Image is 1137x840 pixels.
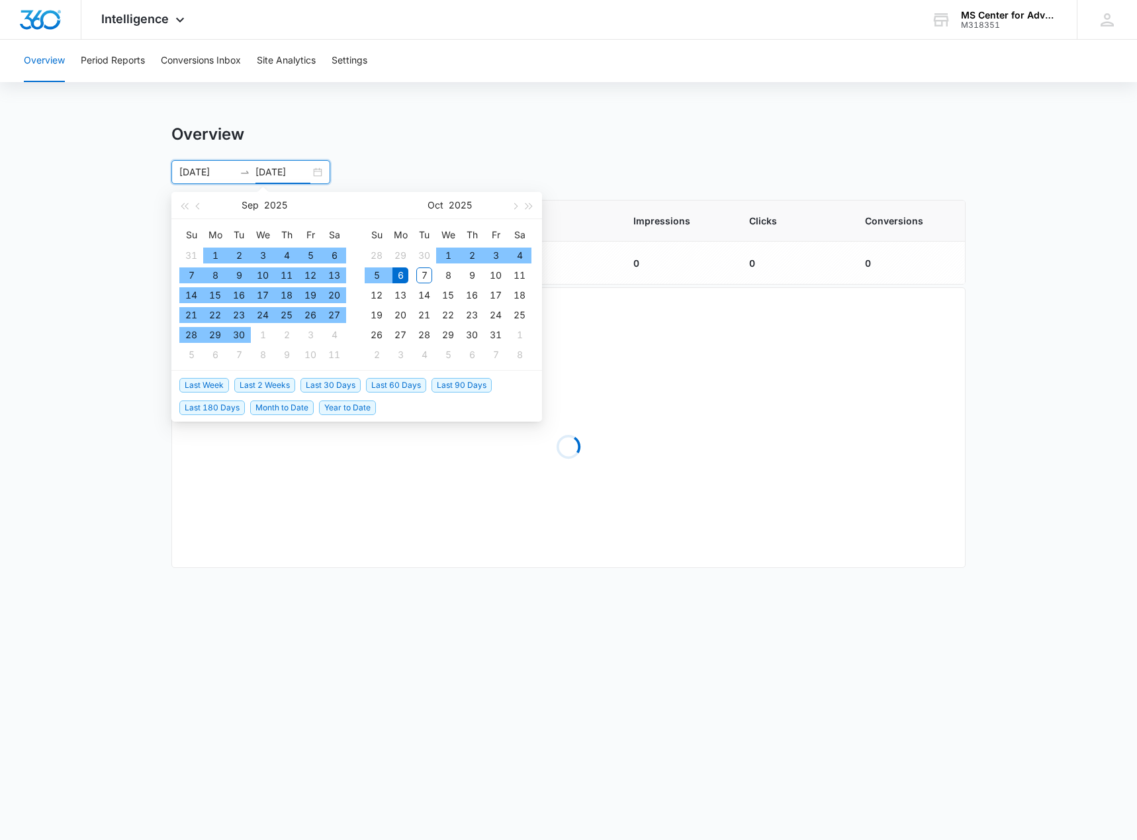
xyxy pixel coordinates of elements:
div: 1 [255,327,271,343]
td: 2025-10-19 [365,305,388,325]
div: 30 [231,327,247,343]
div: 12 [302,267,318,283]
div: 25 [279,307,295,323]
div: 27 [392,327,408,343]
span: Impressions [633,214,717,228]
td: 2025-10-18 [508,285,531,305]
div: 2 [231,248,247,263]
div: 7 [488,347,504,363]
td: 2025-10-06 [203,345,227,365]
td: 2025-10-07 [412,265,436,285]
td: 2025-11-07 [484,345,508,365]
td: 2025-09-19 [298,285,322,305]
span: Last Week [179,378,229,393]
div: 31 [488,327,504,343]
span: Last 30 Days [300,378,361,393]
td: 2025-09-14 [179,285,203,305]
th: We [251,224,275,246]
div: 8 [440,267,456,283]
button: Settings [332,40,367,82]
td: 2025-10-23 [460,305,484,325]
td: 2025-10-11 [508,265,531,285]
td: 2025-11-03 [388,345,412,365]
th: Sa [322,224,346,246]
td: 2025-10-03 [298,325,322,345]
button: Site Analytics [257,40,316,82]
div: 1 [512,327,527,343]
button: Period Reports [81,40,145,82]
td: 2025-10-09 [275,345,298,365]
div: 7 [416,267,432,283]
td: 2025-09-23 [227,305,251,325]
div: 15 [207,287,223,303]
div: 20 [392,307,408,323]
div: 20 [326,287,342,303]
td: 2025-09-26 [298,305,322,325]
td: 2025-09-08 [203,265,227,285]
td: 2025-11-08 [508,345,531,365]
td: 2025-09-02 [227,246,251,265]
div: 5 [183,347,199,363]
td: 2025-10-16 [460,285,484,305]
span: Year to Date [319,400,376,415]
div: 28 [183,327,199,343]
td: 2025-10-27 [388,325,412,345]
td: 2025-09-29 [388,246,412,265]
div: 14 [416,287,432,303]
th: Th [460,224,484,246]
td: 2025-09-13 [322,265,346,285]
td: 2025-10-28 [412,325,436,345]
div: 7 [231,347,247,363]
div: 18 [279,287,295,303]
div: 10 [255,267,271,283]
span: Last 180 Days [179,400,245,415]
td: 2025-10-14 [412,285,436,305]
td: 2025-10-30 [460,325,484,345]
div: 19 [369,307,385,323]
div: 11 [279,267,295,283]
td: 2025-09-12 [298,265,322,285]
td: 0 [849,242,965,285]
td: 2025-10-01 [436,246,460,265]
td: 2025-09-29 [203,325,227,345]
div: 9 [279,347,295,363]
td: 2025-10-24 [484,305,508,325]
td: 2025-09-21 [179,305,203,325]
div: 29 [440,327,456,343]
th: We [436,224,460,246]
th: Tu [412,224,436,246]
div: 9 [231,267,247,283]
td: 2025-10-10 [298,345,322,365]
div: 26 [302,307,318,323]
span: Clicks [749,214,833,228]
td: 2025-11-02 [365,345,388,365]
div: 16 [464,287,480,303]
div: 8 [512,347,527,363]
th: Th [275,224,298,246]
div: 2 [369,347,385,363]
td: 2025-10-08 [251,345,275,365]
div: 30 [464,327,480,343]
td: 2025-10-22 [436,305,460,325]
div: 24 [255,307,271,323]
th: Su [365,224,388,246]
div: account name [961,10,1058,21]
th: Su [179,224,203,246]
div: 17 [255,287,271,303]
td: 2025-09-30 [227,325,251,345]
div: 21 [416,307,432,323]
span: Last 60 Days [366,378,426,393]
div: 9 [464,267,480,283]
td: 2025-10-29 [436,325,460,345]
div: 31 [183,248,199,263]
div: 3 [302,327,318,343]
td: 2025-10-12 [365,285,388,305]
td: 2025-10-03 [484,246,508,265]
div: 27 [326,307,342,323]
div: 22 [440,307,456,323]
td: 2025-10-20 [388,305,412,325]
td: 2025-10-01 [251,325,275,345]
td: 2025-09-10 [251,265,275,285]
th: Mo [203,224,227,246]
div: 8 [255,347,271,363]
